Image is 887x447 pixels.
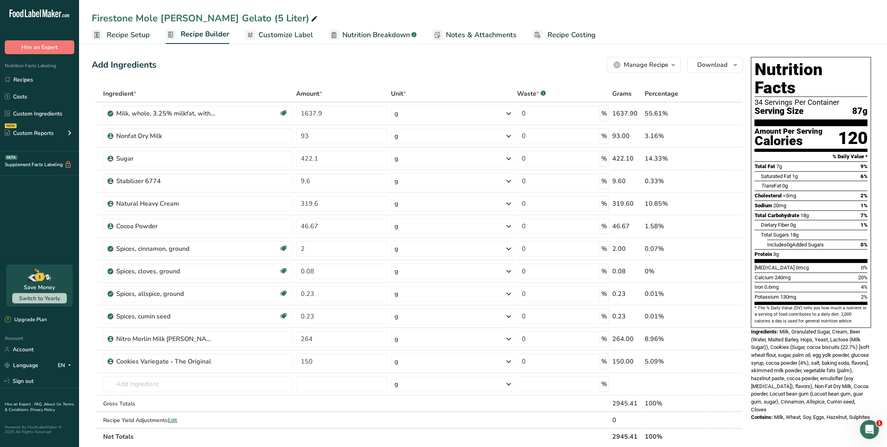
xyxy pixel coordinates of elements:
button: Hire an Expert [5,40,74,54]
a: Notes & Attachments [432,26,517,44]
div: g [394,379,398,389]
span: Switch to Yearly [19,295,60,302]
div: 3.16% [645,131,706,141]
th: 100% [643,428,707,445]
div: Custom Reports [5,129,54,137]
span: [MEDICAL_DATA] [755,265,795,271]
div: Nitro Merlin Milk [PERSON_NAME] [116,334,215,344]
th: 2945.41 [611,428,643,445]
span: 1% [861,222,868,228]
div: g [394,109,398,118]
div: NEW [5,123,17,128]
div: 0.01% [645,312,706,321]
span: Amount [296,89,322,98]
a: Privacy Policy [30,407,55,413]
span: Recipe Setup [107,30,150,40]
div: g [394,131,398,141]
div: g [394,289,398,299]
span: Nutrition Breakdown [342,30,410,40]
div: Milk, whole, 3.25% milkfat, without added vitamin A and [MEDICAL_DATA] [116,109,215,118]
span: Cholesterol [755,193,782,199]
div: 0.08 [612,267,642,276]
div: Spices, allspice, ground [116,289,215,299]
span: Contains: [751,414,773,420]
i: Trans [761,183,774,189]
span: Unit [391,89,406,98]
span: Grams [612,89,632,98]
a: FAQ . [34,402,44,407]
section: * The % Daily Value (DV) tells you how much a nutrient in a serving of food contributes to a dail... [755,305,868,324]
div: Upgrade Plan [5,316,47,324]
div: Powered By FoodLabelMaker © 2025 All Rights Reserved [5,425,74,434]
span: Dietary Fiber [761,222,789,228]
div: g [394,357,398,366]
th: Net Totals [102,428,611,445]
span: Milk, Granulated Sugar, Cream, Beer (Water, Malted Barley, Hops, Yeast, Lactose (Milk Sugar)), Co... [751,329,869,413]
a: Customize Label [245,26,313,44]
span: 1 [876,420,883,426]
div: 55.61% [645,109,706,118]
span: Total Sugars [761,232,789,238]
div: Spices, cloves, ground [116,267,215,276]
span: Notes & Attachments [446,30,517,40]
div: Spices, cinnamon, ground [116,244,215,254]
span: 240mg [775,275,791,280]
button: Manage Recipe [607,57,681,73]
div: 93.00 [612,131,642,141]
div: Manage Recipe [624,60,668,70]
div: Natural Heavy Cream [116,199,215,208]
span: Ingredient [103,89,136,98]
span: <5mg [783,193,796,199]
div: 319.60 [612,199,642,208]
section: % Daily Value * [755,152,868,161]
div: g [394,154,398,163]
a: Recipe Setup [92,26,150,44]
div: g [394,176,398,186]
div: 150.00 [612,357,642,366]
a: Recipe Builder [166,25,229,44]
div: 0 [612,415,642,425]
span: Iron [755,284,763,290]
span: 3g [773,251,779,257]
div: Cocoa Powder [116,222,215,231]
span: 18g [790,232,798,238]
a: About Us . [44,402,63,407]
button: Download [687,57,743,73]
span: 0g [782,183,788,189]
div: Calories [755,135,823,147]
div: 0.01% [645,289,706,299]
span: Total Carbohydrate [755,212,799,218]
div: 0.33% [645,176,706,186]
div: 100% [645,399,706,408]
div: EN [58,361,74,370]
div: 264.00 [612,334,642,344]
span: 0.6mg [764,284,779,290]
span: 18g [800,212,809,218]
span: 0mcg [796,265,809,271]
span: 7g [776,163,782,169]
span: Recipe Builder [181,29,229,40]
div: Amount Per Serving [755,128,823,135]
div: BETA [5,155,17,160]
div: 10.85% [645,199,706,208]
span: 87g [852,106,868,116]
span: Recipe Costing [547,30,596,40]
button: Switch to Yearly [12,293,67,303]
div: 120 [838,128,868,149]
h1: Nutrition Facts [755,61,868,97]
div: g [394,199,398,208]
div: 2945.41 [612,399,642,408]
span: 4% [861,284,868,290]
span: Protein [755,251,772,257]
span: Customize Label [259,30,313,40]
span: 2% [861,193,868,199]
input: Add Ingredient [103,376,293,392]
div: 1.58% [645,222,706,231]
div: Save Money [24,283,55,292]
div: 422.10 [612,154,642,163]
span: Serving Size [755,106,804,116]
div: 5.09% [645,357,706,366]
div: 34 Servings Per Container [755,98,868,106]
div: 0.23 [612,289,642,299]
div: Waste [517,89,546,98]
